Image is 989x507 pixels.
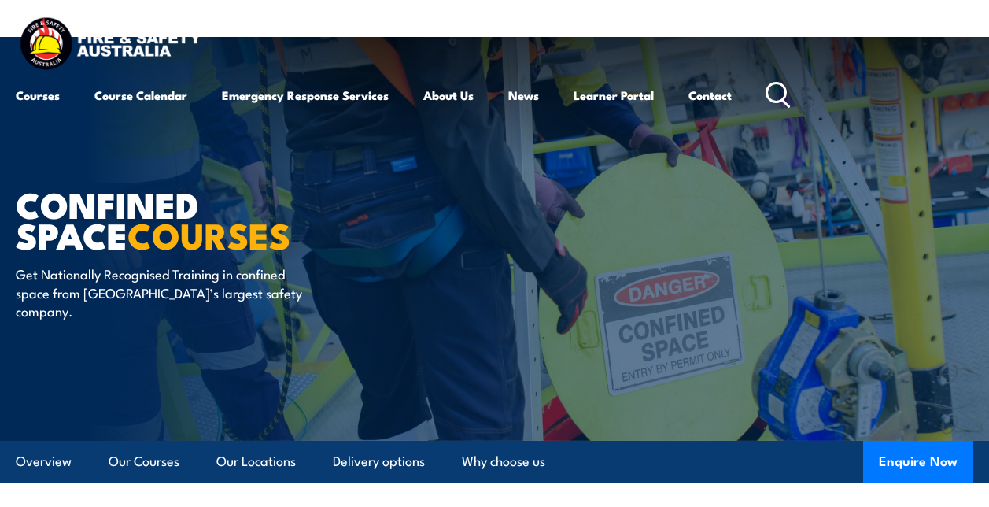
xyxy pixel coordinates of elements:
[109,441,179,483] a: Our Courses
[94,76,187,114] a: Course Calendar
[423,76,474,114] a: About Us
[16,188,404,250] h1: Confined Space
[333,441,425,483] a: Delivery options
[222,76,389,114] a: Emergency Response Services
[16,265,303,320] p: Get Nationally Recognised Training in confined space from [GEOGRAPHIC_DATA]’s largest safety comp...
[216,441,296,483] a: Our Locations
[462,441,545,483] a: Why choose us
[863,441,973,483] button: Enquire Now
[508,76,539,114] a: News
[16,76,60,114] a: Courses
[16,441,72,483] a: Overview
[127,207,290,261] strong: COURSES
[574,76,654,114] a: Learner Portal
[688,76,732,114] a: Contact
